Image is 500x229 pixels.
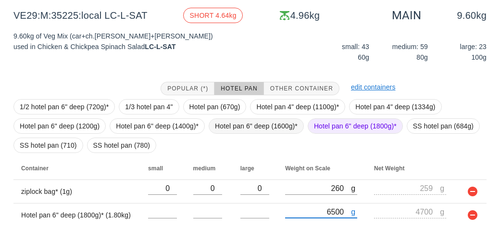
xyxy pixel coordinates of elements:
span: Other Container [270,85,333,92]
div: medium: 59 80g [371,39,430,64]
th: Container: Not sorted. Activate to sort ascending. [13,157,140,180]
td: Hotel pan 6" deep (1800g)* (1.80kg) [13,204,140,227]
span: Hotel pan 6" deep (1400g)* [116,119,199,133]
span: Hotel Pan [220,85,257,92]
button: Popular (*) [161,82,214,95]
span: 1/2 hotel pan 6" deep (720g)* [20,100,109,114]
span: SS hotel pan (710) [20,138,77,153]
span: Container [21,165,49,172]
span: Hotel pan 6" deep (1200g) [20,119,100,133]
div: small: 43 60g [312,39,371,64]
span: Hotel pan 4" deep (1334g) [355,100,435,114]
button: Other Container [264,82,339,95]
span: medium [193,165,216,172]
strong: LC-L-SAT [145,43,175,51]
div: g [351,205,357,218]
div: MAIN [392,8,421,23]
div: g [351,182,357,194]
div: g [440,205,446,218]
span: small [148,165,163,172]
span: Hotel pan (670g) [189,100,240,114]
th: Weight on Scale: Not sorted. Activate to sort ascending. [277,157,366,180]
div: g [440,182,446,194]
th: small: Not sorted. Activate to sort ascending. [140,157,185,180]
span: Hotel pan 6" deep (1600g)* [215,119,298,133]
span: SS hotel pan (780) [93,138,150,153]
span: large [240,165,254,172]
span: 1/3 hotel pan 4" [125,100,173,114]
span: Weight on Scale [285,165,330,172]
span: Hotel pan 6" deep (1800g)* [314,119,397,133]
button: Hotel Pan [214,82,263,95]
th: medium: Not sorted. Activate to sort ascending. [186,157,233,180]
span: Popular (*) [167,85,208,92]
td: ziplock bag* (1g) [13,180,140,204]
a: edit containers [351,83,396,91]
th: Net Weight: Not sorted. Activate to sort ascending. [366,157,455,180]
span: Hotel pan 4" deep (1100g)* [256,100,339,114]
th: large: Not sorted. Activate to sort ascending. [233,157,277,180]
span: SS hotel pan (684g) [413,119,474,133]
div: large: 23 100g [430,39,488,64]
div: 9.60kg of Veg Mix (car+ch.[PERSON_NAME]+[PERSON_NAME]) used in Chicken & Chickpea Spinach Salad [8,25,250,72]
span: SHORT 4.64kg [189,8,236,23]
span: Net Weight [374,165,404,172]
th: Not sorted. Activate to sort ascending. [455,157,487,180]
